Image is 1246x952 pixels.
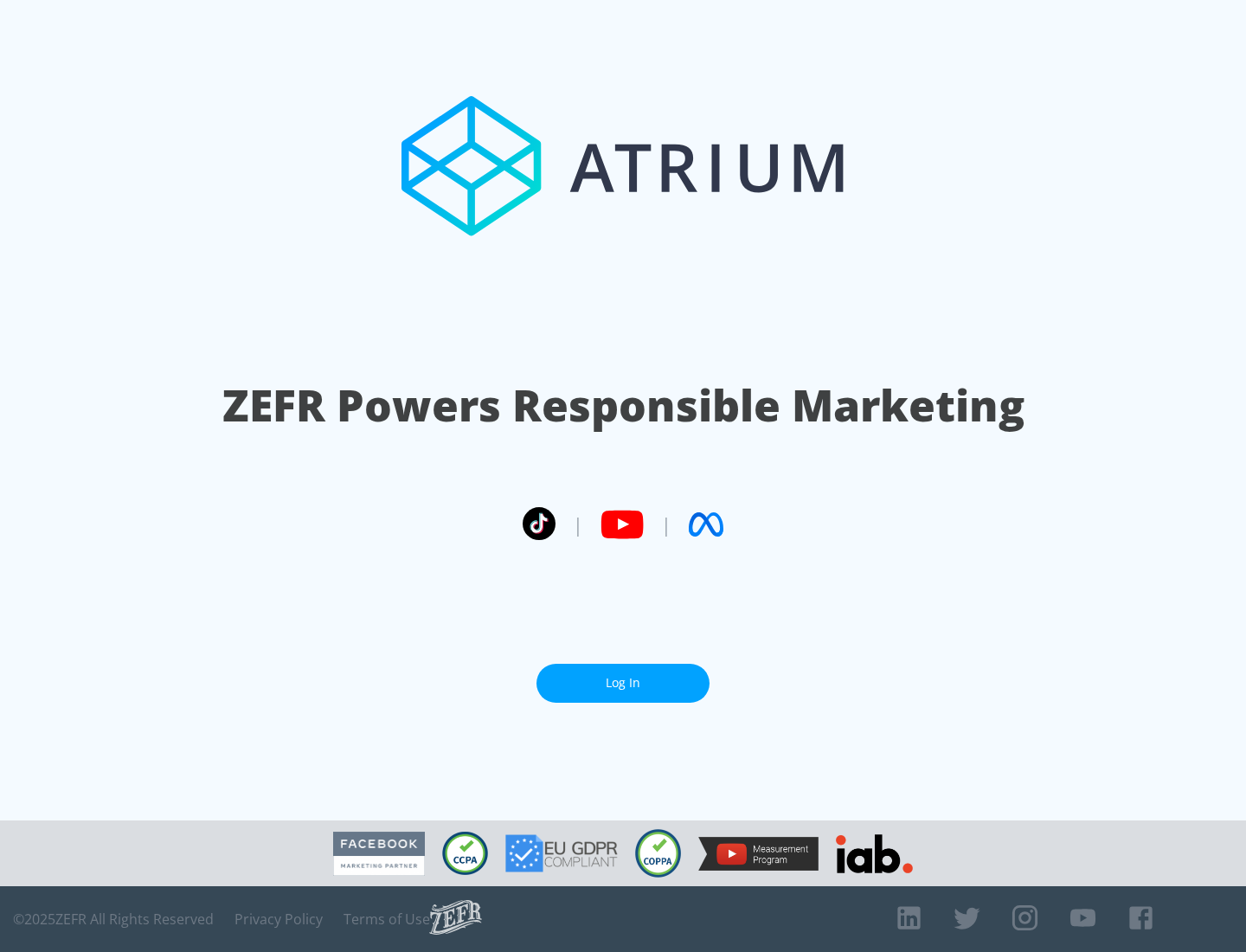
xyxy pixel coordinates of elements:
a: Privacy Policy [234,910,323,928]
img: GDPR Compliant [505,834,618,872]
span: | [573,511,583,537]
span: © 2025 ZEFR All Rights Reserved [13,910,214,928]
span: | [661,511,671,537]
h1: ZEFR Powers Responsible Marketing [222,376,1024,435]
img: YouTube Measurement Program [698,837,819,871]
a: Log In [536,664,710,703]
img: COPPA Compliant [635,829,681,878]
img: Facebook Marketing Partner [333,832,425,876]
a: Terms of Use [344,910,430,928]
img: CCPA Compliant [442,832,488,875]
img: IAB [836,834,913,873]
